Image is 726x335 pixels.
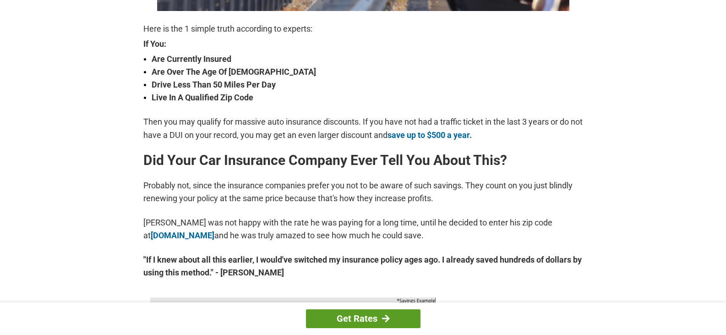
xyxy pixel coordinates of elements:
a: [DOMAIN_NAME] [151,231,214,240]
p: Probably not, since the insurance companies prefer you not to be aware of such savings. They coun... [143,179,583,205]
strong: Live In A Qualified Zip Code [152,91,583,104]
a: save up to $500 a year. [388,130,472,140]
a: Get Rates [306,309,420,328]
h2: Did Your Car Insurance Company Ever Tell You About This? [143,153,583,168]
strong: If You: [143,40,583,48]
strong: "If I knew about all this earlier, I would've switched my insurance policy ages ago. I already sa... [143,253,583,279]
p: Here is the 1 simple truth according to experts: [143,22,583,35]
p: Then you may qualify for massive auto insurance discounts. If you have not had a traffic ticket i... [143,115,583,141]
strong: Are Over The Age Of [DEMOGRAPHIC_DATA] [152,66,583,78]
strong: Are Currently Insured [152,53,583,66]
p: [PERSON_NAME] was not happy with the rate he was paying for a long time, until he decided to ente... [143,216,583,242]
strong: Drive Less Than 50 Miles Per Day [152,78,583,91]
